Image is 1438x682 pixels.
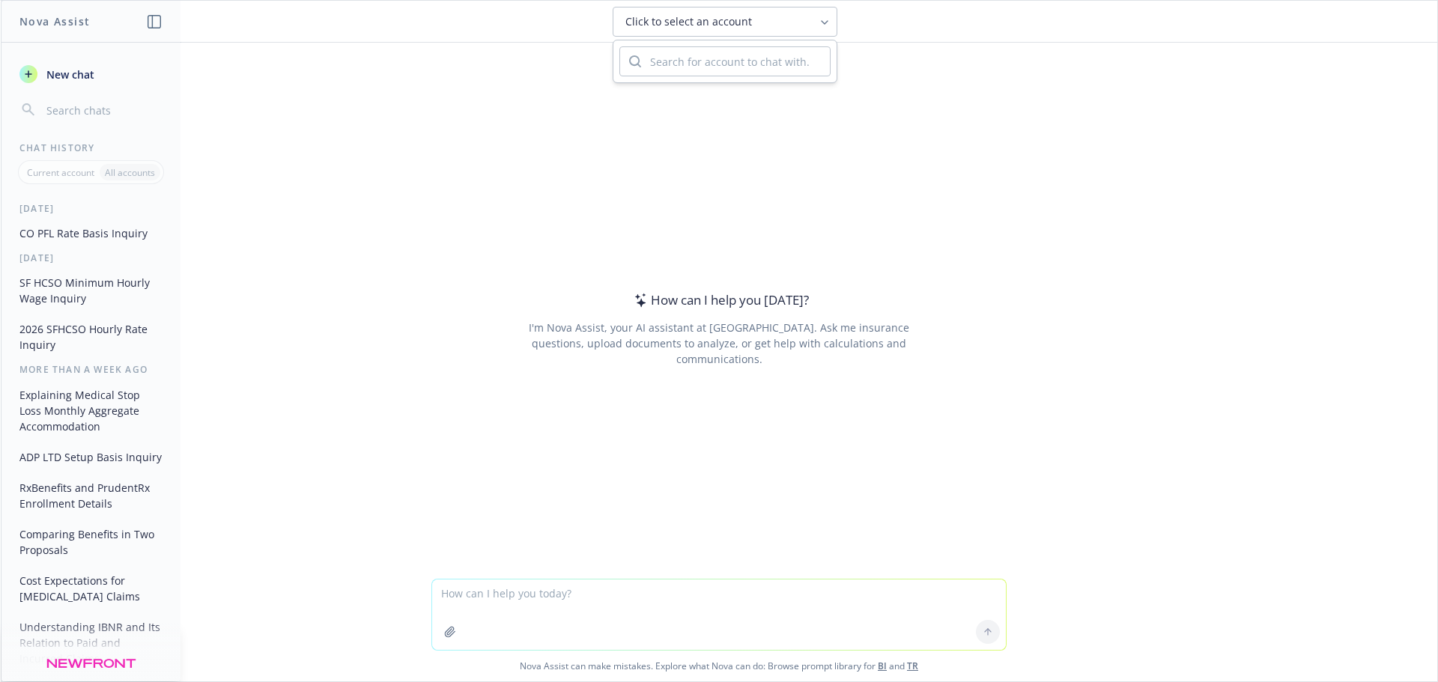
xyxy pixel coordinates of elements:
[13,221,169,246] button: CO PFL Rate Basis Inquiry
[630,290,809,310] div: How can I help you [DATE]?
[43,67,94,82] span: New chat
[508,320,929,367] div: I'm Nova Assist, your AI assistant at [GEOGRAPHIC_DATA]. Ask me insurance questions, upload docum...
[19,13,90,29] h1: Nova Assist
[629,55,641,67] svg: Search
[1,141,180,154] div: Chat History
[13,522,169,562] button: Comparing Benefits in Two Proposals
[1,363,180,376] div: More than a week ago
[105,166,155,179] p: All accounts
[641,47,830,76] input: Search for account to chat with...
[7,651,1431,681] span: Nova Assist can make mistakes. Explore what Nova can do: Browse prompt library for and
[27,166,94,179] p: Current account
[13,383,169,439] button: Explaining Medical Stop Loss Monthly Aggregate Accommodation
[13,445,169,469] button: ADP LTD Setup Basis Inquiry
[625,14,752,29] span: Click to select an account
[13,317,169,357] button: 2026 SFHCSO Hourly Rate Inquiry
[1,252,180,264] div: [DATE]
[13,61,169,88] button: New chat
[13,270,169,311] button: SF HCSO Minimum Hourly Wage Inquiry
[1,202,180,215] div: [DATE]
[878,660,887,672] a: BI
[613,7,837,37] button: Click to select an account
[13,568,169,609] button: Cost Expectations for [MEDICAL_DATA] Claims
[43,100,163,121] input: Search chats
[907,660,918,672] a: TR
[13,475,169,516] button: RxBenefits and PrudentRx Enrollment Details
[13,615,169,671] button: Understanding IBNR and Its Relation to Paid and Incurred Claims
